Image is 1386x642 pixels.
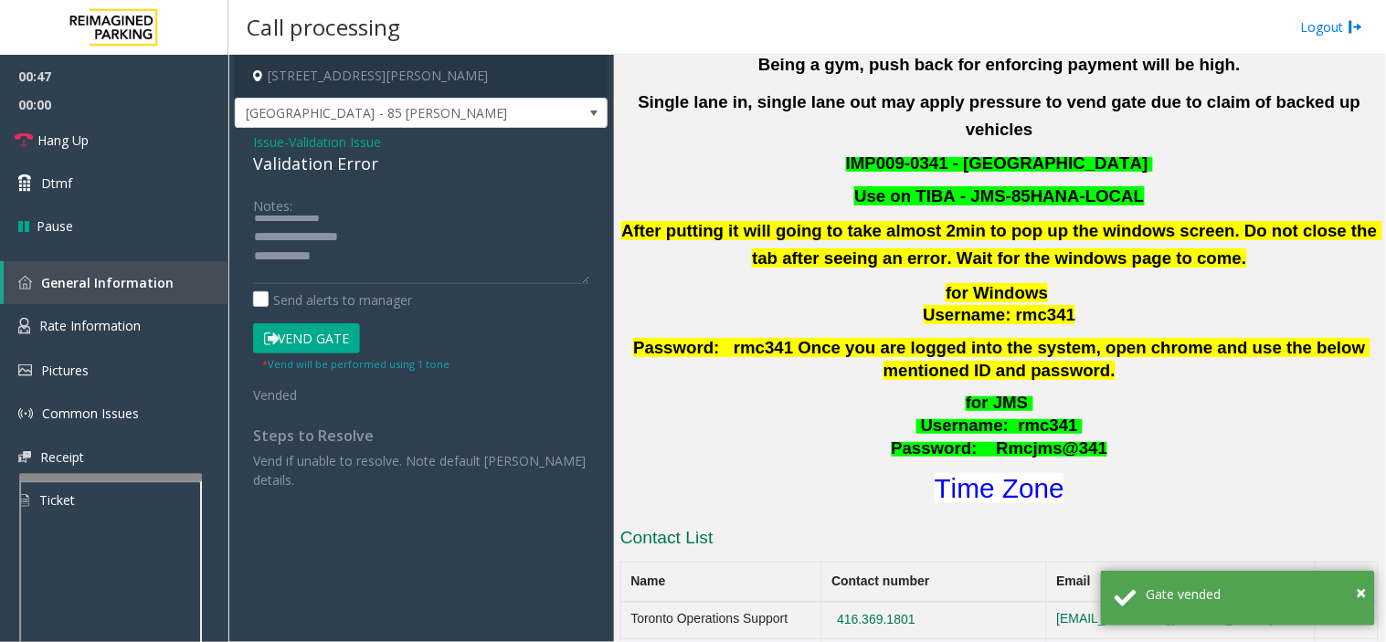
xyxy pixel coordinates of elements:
[854,186,1144,205] font: Use on TIBA - JMS-85HANA-LOCAL
[831,612,921,628] button: 416.369.1801
[18,406,33,421] img: 'icon'
[821,562,1046,602] th: Contact number
[1357,579,1367,606] button: Close
[253,190,292,216] label: Notes:
[621,562,822,602] th: Name
[253,152,589,176] div: Validation Error
[921,416,1003,435] span: Username
[253,427,589,445] h4: Steps to Resolve
[253,323,360,354] button: Vend Gate
[1057,611,1274,626] a: [EMAIL_ADDRESS][DOMAIN_NAME]
[4,261,228,304] a: General Information
[1357,580,1367,605] span: ×
[620,526,1379,555] h3: Contact List
[1047,562,1316,602] th: Email
[37,216,73,236] span: Pause
[289,132,381,152] span: Validation Issue
[253,290,412,310] label: Send alerts to manager
[39,317,141,334] span: Rate Information
[946,283,1048,302] span: for Windows
[1315,562,1378,602] th: Shifts
[1301,17,1363,37] a: Logout
[41,174,72,193] span: Dtmf
[1147,584,1361,604] div: Gate vended
[262,357,450,371] small: Vend will be performed using 1 tone
[892,438,1108,458] span: Password: Rmcjms@341
[18,492,30,509] img: 'icon'
[758,55,1241,74] b: Being a gym, push back for enforcing payment will be high.
[284,133,381,151] span: -
[966,393,1028,412] span: for JMS
[238,5,409,49] h3: Call processing
[41,362,89,379] span: Pictures
[621,221,1381,268] b: After putting it will going to take almost 2min to pop up the windows screen. Do not close the ta...
[253,451,589,489] p: Vend if unable to resolve. Note default [PERSON_NAME] details.
[18,364,32,376] img: 'icon'
[40,448,84,466] span: Receipt
[253,132,284,152] span: Issue
[1003,416,1078,435] span: : rmc341
[638,92,1365,139] b: Single lane in, single lane out may apply pressure to vend gate due to claim of backed up vehicles
[37,131,89,150] span: Hang Up
[935,473,1064,503] a: Time Zone
[41,274,174,291] span: General Information
[846,153,1148,173] span: IMP009-0341 - [GEOGRAPHIC_DATA]
[236,99,533,128] span: [GEOGRAPHIC_DATA] - 85 [PERSON_NAME]
[633,338,1370,380] span: Password: rmc341 Once you are logged into the system, open chrome and use the below mentioned ID ...
[18,276,32,289] img: 'icon'
[1349,17,1363,37] img: logout
[18,451,31,463] img: 'icon'
[235,55,608,98] h4: [STREET_ADDRESS][PERSON_NAME]
[18,318,30,334] img: 'icon'
[924,305,1076,324] span: Username: rmc341
[621,602,822,638] td: Toronto Operations Support
[253,386,297,404] span: Vended
[42,405,139,422] span: Common Issues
